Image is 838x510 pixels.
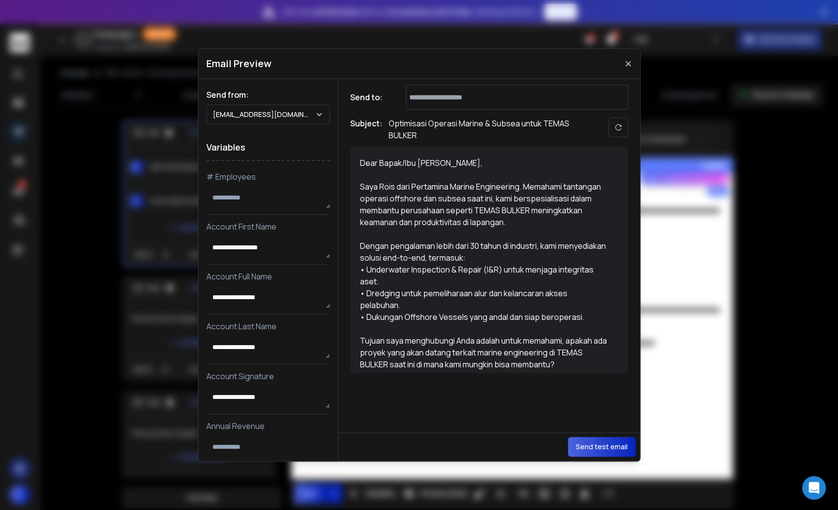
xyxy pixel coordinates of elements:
h1: Subject: [350,118,383,141]
div: Dear Bapak/Ibu [PERSON_NAME], Saya Rois dari Pertamina Marine Engineering. Memahami tantangan ope... [360,157,607,363]
h1: Email Preview [206,57,272,71]
div: Open Intercom Messenger [802,476,826,500]
h1: Variables [206,134,330,161]
p: Account First Name [206,221,330,233]
h1: Send from: [206,89,330,101]
h1: Send to: [350,91,390,103]
p: Account Signature [206,370,330,382]
p: Account Last Name [206,320,330,332]
p: [EMAIL_ADDRESS][DOMAIN_NAME] [213,110,315,119]
p: Annual Revenue [206,420,330,432]
p: Account Full Name [206,271,330,282]
button: Send test email [568,437,636,457]
p: Optimisasi Operasi Marine & Subsea untuk TEMAS BULKER [389,118,586,141]
p: # Employees [206,171,330,183]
